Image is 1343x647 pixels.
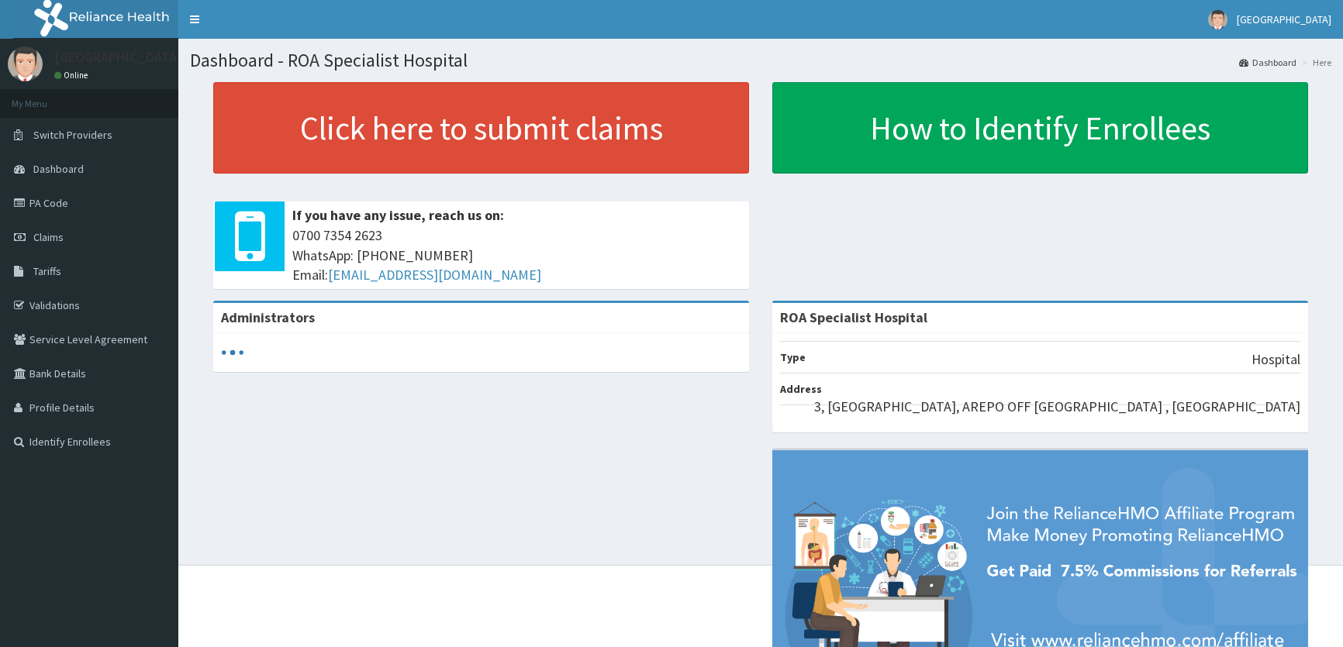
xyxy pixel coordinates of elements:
[221,341,244,364] svg: audio-loading
[1237,12,1331,26] span: [GEOGRAPHIC_DATA]
[780,382,822,396] b: Address
[292,206,504,224] b: If you have any issue, reach us on:
[292,225,741,285] span: 0700 7354 2623 WhatsApp: [PHONE_NUMBER] Email:
[33,162,84,176] span: Dashboard
[772,82,1308,174] a: How to Identify Enrollees
[328,266,541,284] a: [EMAIL_ADDRESS][DOMAIN_NAME]
[190,50,1331,71] h1: Dashboard - ROA Specialist Hospital
[33,230,64,244] span: Claims
[1298,56,1331,69] li: Here
[54,50,182,64] p: [GEOGRAPHIC_DATA]
[780,350,806,364] b: Type
[1208,10,1227,29] img: User Image
[54,70,91,81] a: Online
[814,397,1300,417] p: 3, [GEOGRAPHIC_DATA], AREPO OFF [GEOGRAPHIC_DATA] , [GEOGRAPHIC_DATA]
[221,308,315,326] b: Administrators
[1252,349,1300,370] p: Hospital
[33,264,61,278] span: Tariffs
[1239,56,1296,69] a: Dashboard
[780,308,927,326] strong: ROA Specialist Hospital
[8,46,43,81] img: User Image
[33,128,112,142] span: Switch Providers
[213,82,749,174] a: Click here to submit claims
